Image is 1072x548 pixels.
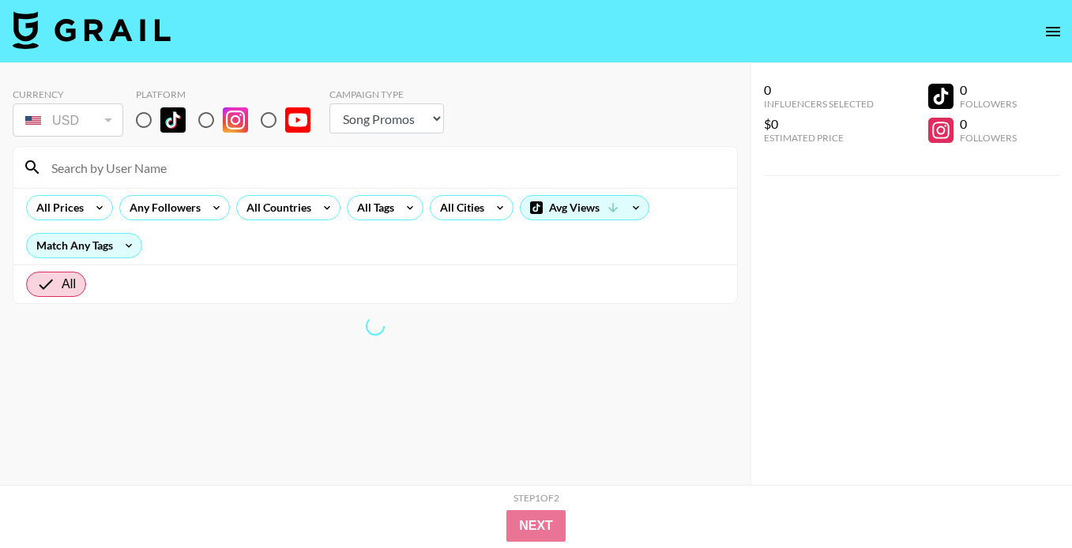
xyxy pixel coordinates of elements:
[506,510,566,542] button: Next
[27,234,141,257] div: Match Any Tags
[223,107,248,133] img: Instagram
[13,11,171,49] img: Grail Talent
[521,196,649,220] div: Avg Views
[764,82,874,98] div: 0
[16,107,120,134] div: USD
[513,492,559,504] div: Step 1 of 2
[160,107,186,133] img: TikTok
[363,313,387,338] span: Refreshing lists, bookers, clients, countries, tags, cities, talent, talent...
[237,196,314,220] div: All Countries
[431,196,487,220] div: All Cities
[960,132,1017,144] div: Followers
[764,98,874,110] div: Influencers Selected
[348,196,397,220] div: All Tags
[960,116,1017,132] div: 0
[764,116,874,132] div: $0
[136,88,323,100] div: Platform
[329,88,444,100] div: Campaign Type
[13,100,123,140] div: Currency is locked to USD
[1037,16,1069,47] button: open drawer
[285,107,310,133] img: YouTube
[62,275,76,294] span: All
[960,82,1017,98] div: 0
[120,196,204,220] div: Any Followers
[764,132,874,144] div: Estimated Price
[27,196,87,220] div: All Prices
[960,98,1017,110] div: Followers
[13,88,123,100] div: Currency
[42,155,728,180] input: Search by User Name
